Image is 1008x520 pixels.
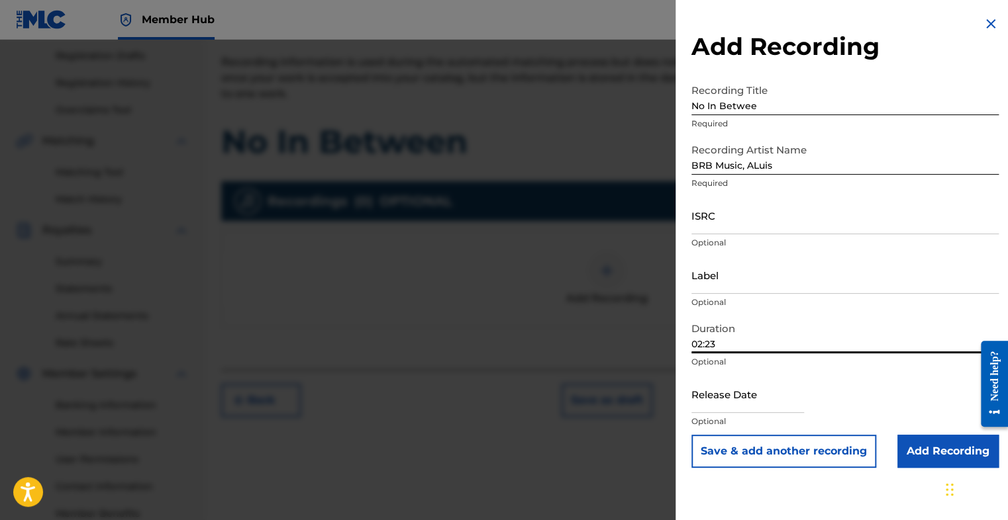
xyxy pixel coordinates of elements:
button: Save & add another recording [691,435,876,468]
p: Required [691,118,999,130]
p: Required [691,177,999,189]
img: Top Rightsholder [118,12,134,28]
iframe: Chat Widget [942,456,1008,520]
iframe: Resource Center [971,330,1008,437]
p: Optional [691,356,999,368]
span: Member Hub [142,12,215,27]
img: MLC Logo [16,10,67,29]
p: Optional [691,296,999,308]
p: Optional [691,237,999,249]
input: Add Recording [897,435,999,468]
h2: Add Recording [691,32,999,62]
div: Drag [946,470,954,509]
p: Optional [691,415,999,427]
